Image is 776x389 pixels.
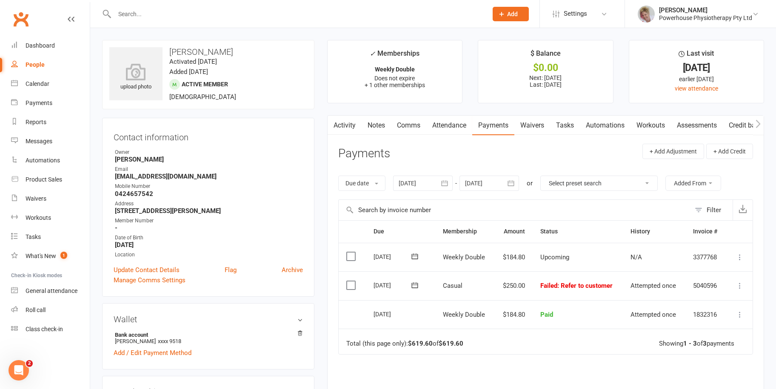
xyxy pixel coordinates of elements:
span: N/A [630,253,642,261]
a: Archive [282,265,303,275]
th: Status [533,221,623,242]
li: [PERSON_NAME] [114,330,303,346]
a: Class kiosk mode [11,320,90,339]
a: Update Contact Details [114,265,180,275]
a: General attendance kiosk mode [11,281,90,301]
strong: Bank account [115,332,299,338]
div: Tasks [26,233,41,240]
span: Failed [540,282,613,290]
a: Manage Comms Settings [114,275,185,285]
div: General attendance [26,287,77,294]
div: [DATE] [374,250,413,263]
span: Weekly Double [443,311,485,318]
div: $ Balance [531,48,561,63]
th: Due [366,221,435,242]
span: Weekly Double [443,253,485,261]
input: Search... [112,8,482,20]
td: 5040596 [686,271,727,300]
time: Activated [DATE] [169,58,217,65]
iframe: Intercom live chat [9,360,29,380]
span: 1 [60,252,67,259]
a: Comms [391,116,426,135]
h3: Payments [338,147,390,160]
div: Messages [26,138,52,145]
td: 1832316 [686,300,727,329]
span: Upcoming [540,253,569,261]
strong: 3 [703,340,707,347]
a: Payments [11,94,90,113]
div: Last visit [679,48,714,63]
div: or [527,178,533,188]
span: 2 [26,360,33,367]
div: [DATE] [637,63,756,72]
strong: $619.60 [408,340,433,347]
a: Automations [11,151,90,170]
div: Workouts [26,214,51,221]
div: [PERSON_NAME] [659,6,752,14]
div: upload photo [109,63,163,91]
time: Added [DATE] [169,68,208,76]
strong: Weekly Double [375,66,415,73]
div: [DATE] [374,278,413,292]
td: $184.80 [494,300,533,329]
a: Messages [11,132,90,151]
div: What's New [26,253,56,259]
strong: [STREET_ADDRESS][PERSON_NAME] [115,207,303,215]
span: Add [508,11,518,17]
th: Membership [435,221,494,242]
button: Added From [665,176,721,191]
div: Calendar [26,80,49,87]
div: Powerhouse Physiotherapy Pty Ltd [659,14,752,22]
i: ✓ [370,50,375,58]
a: Notes [362,116,391,135]
div: Email [115,165,303,173]
a: Reports [11,113,90,132]
strong: [PERSON_NAME] [115,156,303,163]
th: Invoice # [686,221,727,242]
div: earlier [DATE] [637,74,756,84]
button: Due date [338,176,385,191]
a: Activity [328,116,362,135]
p: Next: [DATE] Last: [DATE] [486,74,605,88]
span: Attempted once [630,282,676,290]
th: History [623,221,685,242]
td: $250.00 [494,271,533,300]
div: Class check-in [26,326,63,332]
a: Product Sales [11,170,90,189]
div: Payments [26,99,52,106]
a: Workouts [11,208,90,227]
strong: [DATE] [115,241,303,249]
a: Workouts [630,116,671,135]
div: People [26,61,45,68]
div: Total (this page only): of [346,340,463,347]
span: Settings [564,4,587,23]
th: Amount [494,221,533,242]
div: Date of Birth [115,234,303,242]
button: Add [493,7,529,21]
a: Assessments [671,116,723,135]
a: People [11,55,90,74]
strong: 0424657542 [115,190,303,198]
div: Roll call [26,307,46,313]
span: Attempted once [630,311,676,318]
span: Active member [182,81,228,88]
a: Dashboard [11,36,90,55]
div: Dashboard [26,42,55,49]
div: Showing of payments [659,340,734,347]
button: + Add Credit [706,144,753,159]
a: What's New1 [11,247,90,266]
div: Address [115,200,303,208]
a: Calendar [11,74,90,94]
a: Waivers [514,116,550,135]
td: $184.80 [494,243,533,272]
div: Owner [115,148,303,156]
h3: [PERSON_NAME] [109,47,307,57]
a: Roll call [11,301,90,320]
input: Search by invoice number [339,200,690,220]
div: Filter [707,205,721,215]
a: Waivers [11,189,90,208]
div: Reports [26,119,46,125]
div: Product Sales [26,176,62,183]
div: Waivers [26,195,46,202]
a: Add / Edit Payment Method [114,348,191,358]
